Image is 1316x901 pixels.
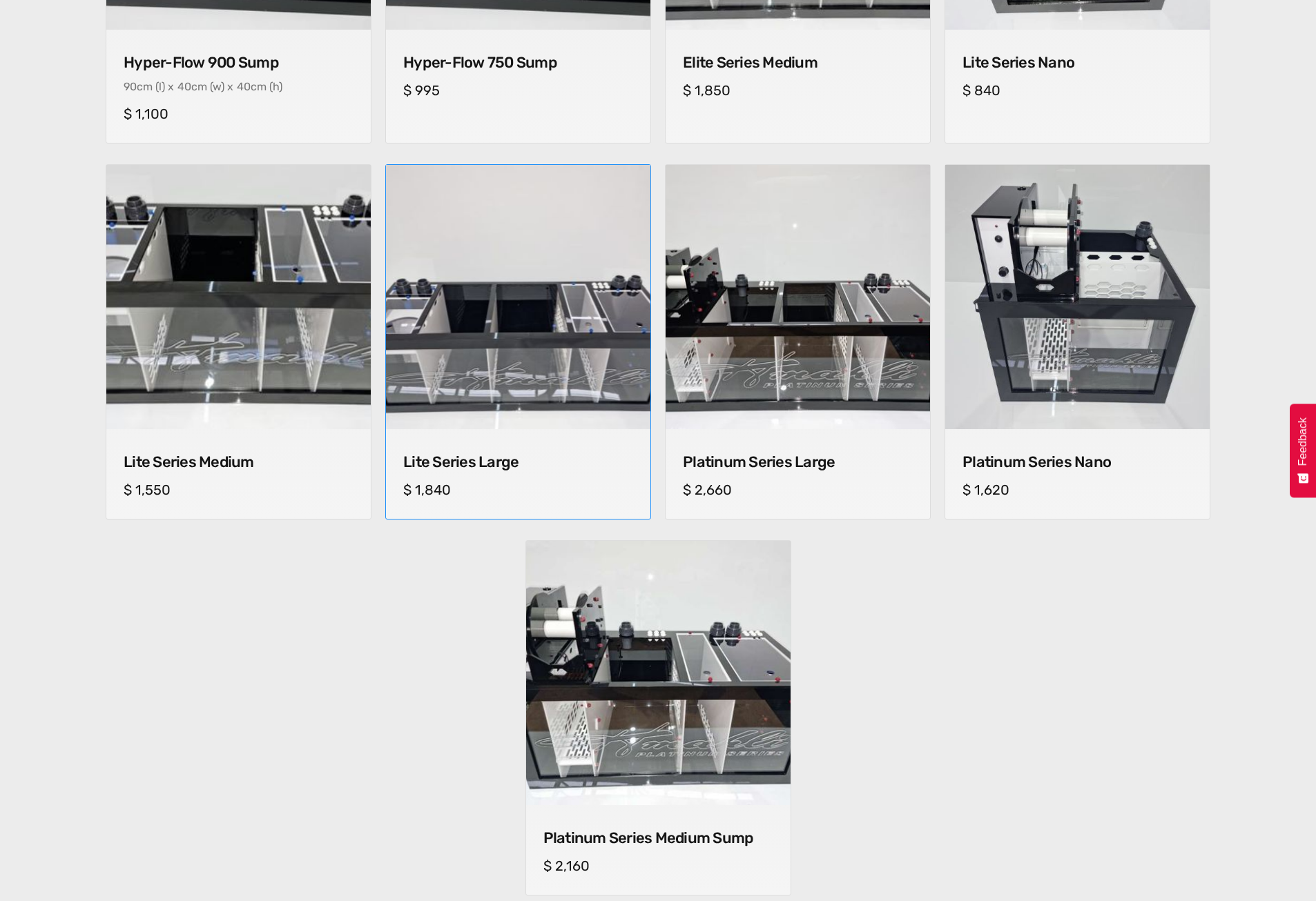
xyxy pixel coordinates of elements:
[106,165,371,429] img: Lite Series Medium
[962,54,1192,72] h4: Lite Series Nano
[543,829,773,847] h4: Platinum Series Medium Sump
[403,453,633,471] h4: Lite Series Large
[124,453,354,471] h4: Lite Series Medium
[683,54,913,72] h4: Elite Series Medium
[962,82,1192,99] h5: $ 840
[403,82,633,99] h5: $ 995
[106,164,371,519] a: Lite Series MediumLite Series MediumLite Series Medium$ 1,550
[962,482,1192,498] h5: $ 1,620
[962,453,1192,471] h4: Platinum Series Nano
[124,106,354,122] h5: $ 1,100
[945,165,1210,429] img: Platinum Series Nano
[385,164,651,519] a: Lite Series LargeLite Series LargeLite Series Large$ 1,840
[137,80,174,93] div: cm (l) x
[251,80,282,93] div: cm (h)
[1290,404,1316,497] button: Feedback - Show survey
[525,540,791,895] a: Platinum Series Medium SumpPlatinum Series Medium SumpPlatinum Series Medium Sump$ 2,160
[403,482,633,498] h5: $ 1,840
[683,82,913,99] h5: $ 1,850
[543,858,773,874] h5: $ 2,160
[124,54,354,72] h4: Hyper-Flow 900 Sump
[124,80,137,93] div: 90
[403,54,633,72] h4: Hyper-Flow 750 Sump
[177,80,191,93] div: 40
[124,482,354,498] h5: $ 1,550
[683,482,913,498] h5: $ 2,660
[1297,417,1309,466] span: Feedback
[237,80,251,93] div: 40
[526,541,791,805] img: Platinum Series Medium Sump
[191,80,233,93] div: cm (w) x
[666,165,930,429] img: Platinum Series Large
[665,164,931,519] a: Platinum Series LargePlatinum Series LargePlatinum Series Large$ 2,660
[379,159,657,436] img: Lite Series Large
[945,164,1210,519] a: Platinum Series NanoPlatinum Series NanoPlatinum Series Nano$ 1,620
[683,453,913,471] h4: Platinum Series Large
